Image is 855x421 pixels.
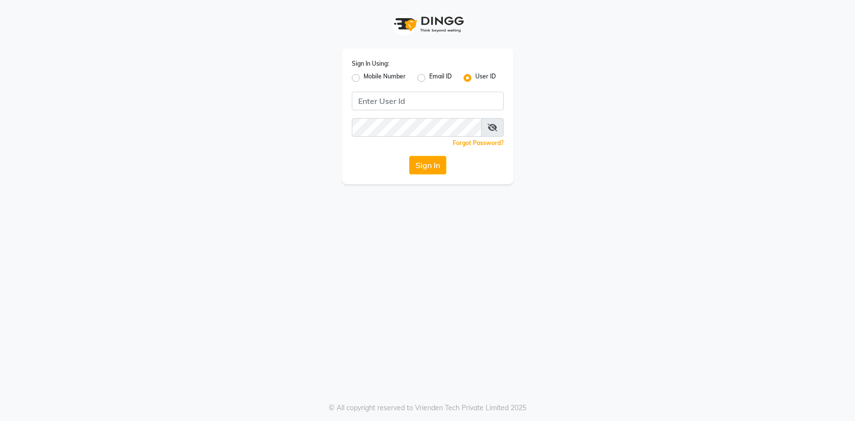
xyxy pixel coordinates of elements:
input: Username [352,118,482,137]
button: Sign In [409,156,446,174]
label: Sign In Using: [352,59,389,68]
a: Forgot Password? [453,139,504,147]
label: Mobile Number [364,72,406,84]
input: Username [352,92,504,110]
img: logo1.svg [389,10,467,39]
label: Email ID [429,72,452,84]
label: User ID [475,72,496,84]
